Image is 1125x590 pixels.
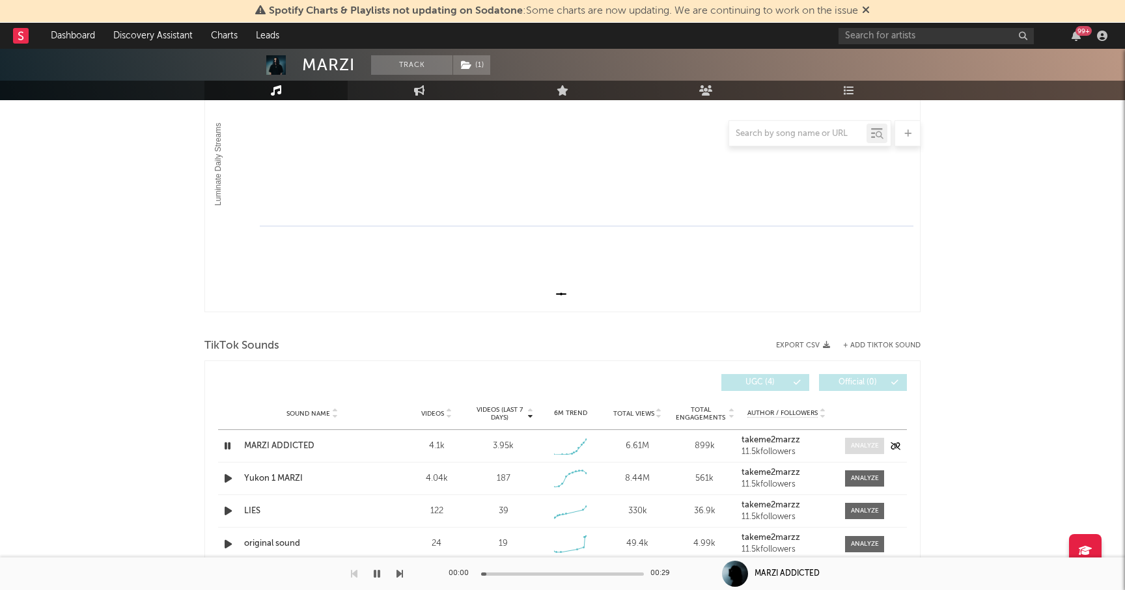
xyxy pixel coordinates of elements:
[742,533,800,542] strong: takeme2marzz
[742,545,832,554] div: 11.5k followers
[730,379,790,386] span: UGC ( 4 )
[244,472,380,485] a: Yukon 1 MARZI
[843,342,921,349] button: + Add TikTok Sound
[721,374,809,391] button: UGC(4)
[742,501,832,510] a: takeme2marzz
[449,566,475,582] div: 00:00
[497,472,510,485] div: 187
[607,440,668,453] div: 6.61M
[406,537,467,550] div: 24
[755,568,820,580] div: MARZI ADDICTED
[830,342,921,349] button: + Add TikTok Sound
[607,505,668,518] div: 330k
[742,468,800,477] strong: takeme2marzz
[499,537,508,550] div: 19
[244,537,380,550] a: original sound
[286,410,330,418] span: Sound Name
[827,379,887,386] span: Official ( 0 )
[742,501,800,509] strong: takeme2marzz
[42,23,104,49] a: Dashboard
[742,480,832,489] div: 11.5k followers
[104,23,202,49] a: Discovery Assistant
[819,374,907,391] button: Official(0)
[674,537,735,550] div: 4.99k
[421,410,444,418] span: Videos
[607,472,668,485] div: 8.44M
[742,436,800,444] strong: takeme2marzz
[269,6,523,16] span: Spotify Charts & Playlists not updating on Sodatone
[742,468,832,477] a: takeme2marzz
[406,440,467,453] div: 4.1k
[613,410,654,418] span: Total Views
[862,6,870,16] span: Dismiss
[499,505,508,518] div: 39
[452,55,491,75] span: ( 1 )
[473,406,526,422] span: Videos (last 7 days)
[302,55,355,75] div: MARZI
[742,448,832,457] div: 11.5k followers
[371,55,452,75] button: Track
[742,436,832,445] a: takeme2marzz
[244,440,380,453] a: MARZI ADDICTED
[1072,31,1081,41] button: 99+
[204,338,279,354] span: TikTok Sounds
[607,537,668,550] div: 49.4k
[205,51,920,312] svg: Luminate Daily Consumption
[453,55,490,75] button: (1)
[729,129,867,139] input: Search by song name or URL
[776,342,830,349] button: Export CSV
[247,23,288,49] a: Leads
[244,505,380,518] a: LIES
[674,505,735,518] div: 36.9k
[839,28,1034,44] input: Search for artists
[747,409,818,418] span: Author / Followers
[493,440,514,453] div: 3.95k
[1076,26,1092,36] div: 99 +
[742,533,832,543] a: takeme2marzz
[650,566,676,582] div: 00:29
[269,6,858,16] span: : Some charts are now updating. We are continuing to work on the issue
[406,505,467,518] div: 122
[674,406,727,422] span: Total Engagements
[406,472,467,485] div: 4.04k
[674,440,735,453] div: 899k
[202,23,247,49] a: Charts
[742,513,832,522] div: 11.5k followers
[674,472,735,485] div: 561k
[540,409,601,418] div: 6M Trend
[214,123,223,206] text: Luminate Daily Streams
